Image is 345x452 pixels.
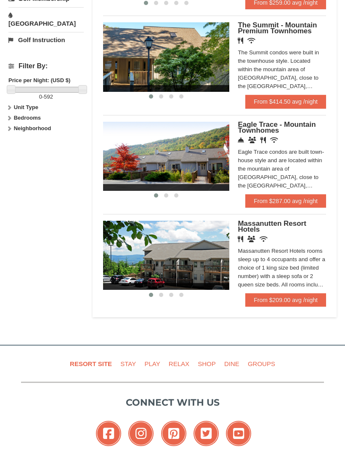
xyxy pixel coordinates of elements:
div: Massanutten Resort Hotels rooms sleep up to 4 occupants and offer a choice of 1 king size bed (li... [238,247,326,289]
a: Shop [194,354,219,373]
span: Eagle Trace - Mountain Townhomes [238,120,316,134]
i: Conference Facilities [248,137,256,143]
strong: Neighborhood [14,125,51,131]
i: Concierge Desk [238,137,244,143]
p: Connect with us [21,396,324,409]
i: Restaurant [260,137,266,143]
div: Eagle Trace condos are built town-house style and are located within the mountain area of [GEOGRA... [238,148,326,190]
a: Stay [117,354,139,373]
a: Dine [221,354,243,373]
i: Wireless Internet (free) [270,137,278,143]
i: Banquet Facilities [247,236,255,242]
strong: Price per Night: (USD $) [8,77,70,83]
div: The Summit condos were built in the townhouse style. Located within the mountain area of [GEOGRAP... [238,48,326,91]
i: Restaurant [238,37,243,44]
a: From $209.00 avg /night [245,293,326,307]
a: Resort Site [66,354,115,373]
i: Wireless Internet (free) [260,236,268,242]
span: 592 [44,94,53,100]
a: Play [141,354,163,373]
strong: Bedrooms [14,115,41,121]
span: Massanutten Resort Hotels [238,219,306,233]
a: From $287.00 avg /night [245,194,326,208]
a: From $414.50 avg /night [245,95,326,108]
span: The Summit - Mountain Premium Townhomes [238,21,317,35]
a: Golf Instruction [8,32,84,48]
label: - [8,93,84,101]
a: [GEOGRAPHIC_DATA] [8,7,84,31]
a: Groups [244,354,279,373]
a: Relax [165,354,193,373]
h4: Filter By: [8,62,84,70]
i: Restaurant [238,236,243,242]
i: Wireless Internet (free) [247,37,255,44]
span: 0 [39,94,42,100]
strong: Unit Type [14,104,38,110]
